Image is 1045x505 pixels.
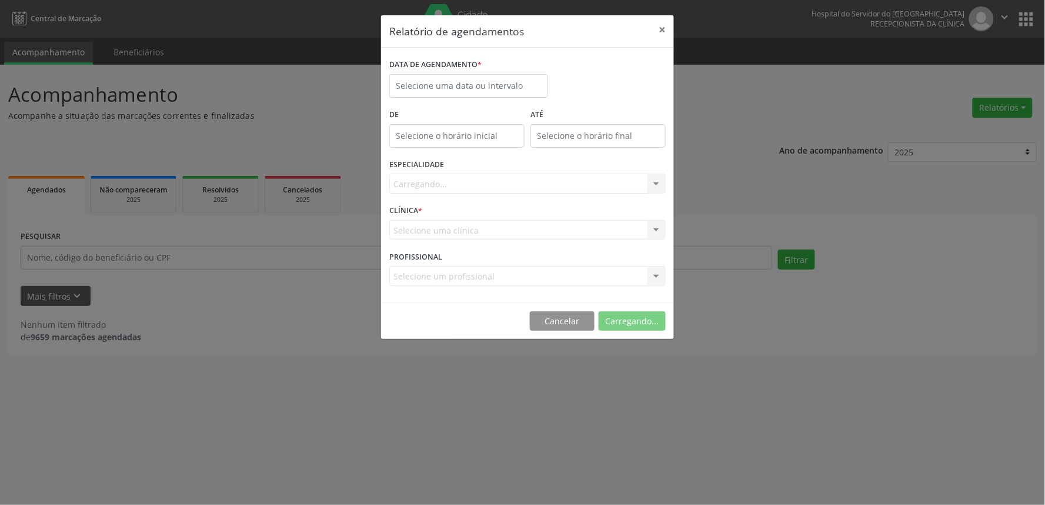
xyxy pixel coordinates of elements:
button: Carregando... [599,311,666,331]
button: Close [650,15,674,44]
label: CLÍNICA [389,202,422,220]
label: ESPECIALIDADE [389,156,444,174]
input: Selecione o horário inicial [389,124,525,148]
label: ATÉ [530,106,666,124]
label: De [389,106,525,124]
label: DATA DE AGENDAMENTO [389,56,482,74]
label: PROFISSIONAL [389,248,442,266]
input: Selecione uma data ou intervalo [389,74,548,98]
button: Cancelar [530,311,595,331]
h5: Relatório de agendamentos [389,24,524,39]
input: Selecione o horário final [530,124,666,148]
